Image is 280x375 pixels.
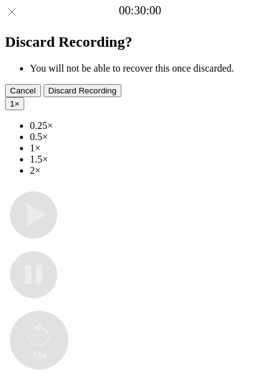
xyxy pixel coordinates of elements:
[5,84,41,97] button: Cancel
[30,154,275,165] li: 1.5×
[5,34,275,50] h2: Discard Recording?
[44,84,122,97] button: Discard Recording
[30,63,275,74] li: You will not be able to recover this once discarded.
[30,143,275,154] li: 1×
[30,165,275,176] li: 2×
[5,97,24,110] button: 1×
[10,99,14,108] span: 1
[119,4,161,17] a: 00:30:00
[30,131,275,143] li: 0.5×
[30,120,275,131] li: 0.25×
